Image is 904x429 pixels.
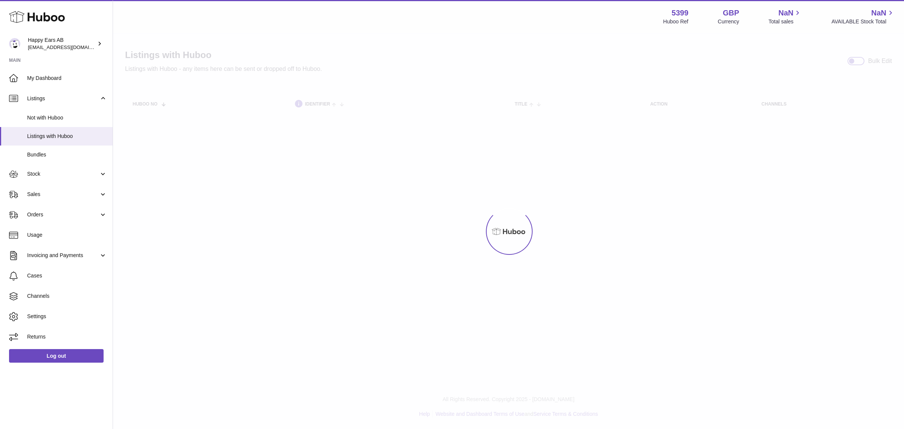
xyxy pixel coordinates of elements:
[723,8,739,18] strong: GBP
[27,293,107,300] span: Channels
[9,349,104,363] a: Log out
[28,44,111,50] span: [EMAIL_ADDRESS][DOMAIN_NAME]
[27,170,99,178] span: Stock
[768,8,802,25] a: NaN Total sales
[27,191,99,198] span: Sales
[831,8,895,25] a: NaN AVAILABLE Stock Total
[768,18,802,25] span: Total sales
[663,18,689,25] div: Huboo Ref
[27,151,107,158] span: Bundles
[778,8,793,18] span: NaN
[27,272,107,279] span: Cases
[27,133,107,140] span: Listings with Huboo
[27,114,107,121] span: Not with Huboo
[718,18,739,25] div: Currency
[871,8,886,18] span: NaN
[672,8,689,18] strong: 5399
[27,211,99,218] span: Orders
[27,75,107,82] span: My Dashboard
[27,252,99,259] span: Invoicing and Payments
[27,333,107,340] span: Returns
[28,37,96,51] div: Happy Ears AB
[9,38,20,49] img: internalAdmin-5399@internal.huboo.com
[27,231,107,239] span: Usage
[27,313,107,320] span: Settings
[27,95,99,102] span: Listings
[831,18,895,25] span: AVAILABLE Stock Total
